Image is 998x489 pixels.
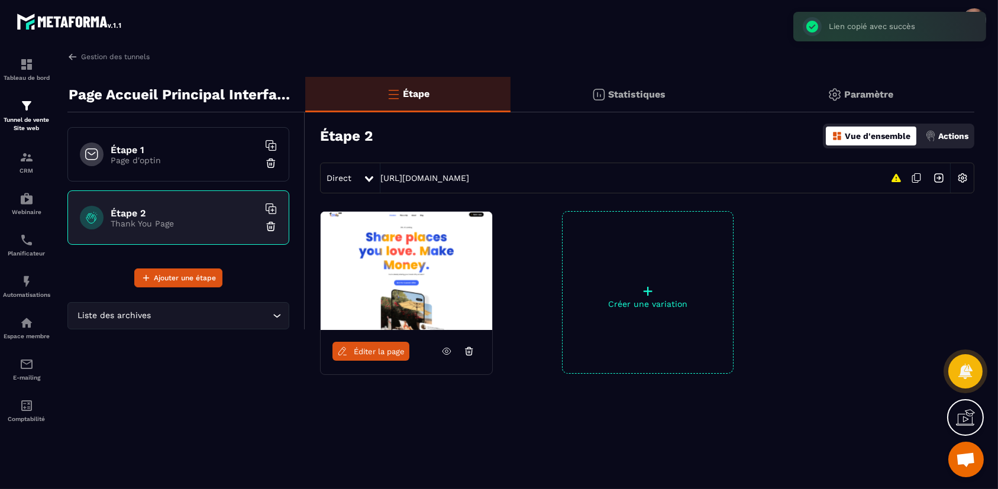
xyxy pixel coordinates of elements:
[3,209,50,215] p: Webinaire
[20,274,34,289] img: automations
[332,342,409,361] a: Éditer la page
[320,128,373,144] h3: Étape 2
[609,89,666,100] p: Statistiques
[20,192,34,206] img: automations
[951,167,974,189] img: setting-w.858f3a88.svg
[17,11,123,32] img: logo
[20,57,34,72] img: formation
[380,173,469,183] a: [URL][DOMAIN_NAME]
[75,309,154,322] span: Liste des archives
[67,51,78,62] img: arrow
[154,309,270,322] input: Search for option
[563,283,733,299] p: +
[3,292,50,298] p: Automatisations
[3,333,50,339] p: Espace membre
[3,348,50,390] a: emailemailE-mailing
[20,233,34,247] img: scheduler
[3,90,50,141] a: formationformationTunnel de vente Site web
[111,208,259,219] h6: Étape 2
[386,87,401,101] img: bars-o.4a397970.svg
[20,99,34,113] img: formation
[3,116,50,132] p: Tunnel de vente Site web
[111,219,259,228] p: Thank You Page
[3,224,50,265] a: schedulerschedulerPlanificateur
[20,357,34,371] img: email
[327,173,351,183] span: Direct
[3,183,50,224] a: automationsautomationsWebinaire
[845,89,894,100] p: Paramètre
[925,131,936,141] img: actions.d6e523a2.png
[111,156,259,165] p: Page d'optin
[265,221,277,232] img: trash
[3,307,50,348] a: automationsautomationsEspace membre
[3,265,50,307] a: automationsautomationsAutomatisations
[69,83,296,106] p: Page Accueil Principal Interface83
[20,316,34,330] img: automations
[928,167,950,189] img: arrow-next.bcc2205e.svg
[67,302,289,329] div: Search for option
[845,131,910,141] p: Vue d'ensemble
[67,51,150,62] a: Gestion des tunnels
[134,268,222,287] button: Ajouter une étape
[20,150,34,164] img: formation
[832,131,842,141] img: dashboard-orange.40269519.svg
[563,299,733,309] p: Créer une variation
[111,144,259,156] h6: Étape 1
[948,442,984,477] div: Ouvrir le chat
[265,157,277,169] img: trash
[938,131,968,141] p: Actions
[3,374,50,381] p: E-mailing
[321,212,492,330] img: image
[3,141,50,183] a: formationformationCRM
[154,272,216,284] span: Ajouter une étape
[3,416,50,422] p: Comptabilité
[3,390,50,431] a: accountantaccountantComptabilité
[592,88,606,102] img: stats.20deebd0.svg
[828,88,842,102] img: setting-gr.5f69749f.svg
[354,347,405,356] span: Éditer la page
[20,399,34,413] img: accountant
[3,48,50,90] a: formationformationTableau de bord
[3,250,50,257] p: Planificateur
[403,88,430,99] p: Étape
[3,167,50,174] p: CRM
[3,75,50,81] p: Tableau de bord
